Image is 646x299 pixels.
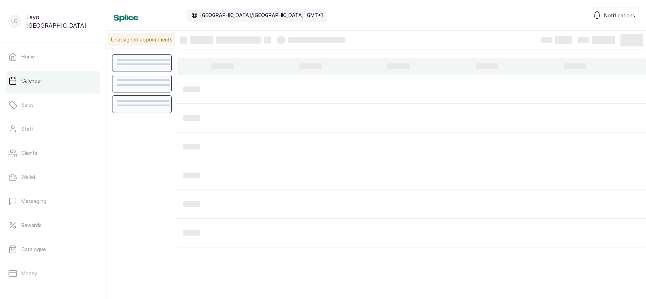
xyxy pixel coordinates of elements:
p: Clients [21,149,37,157]
p: Rewards [21,222,42,229]
p: Catalogue [21,246,46,253]
a: Catalogue [6,239,100,259]
a: Clients [6,143,100,163]
button: Notifications [589,7,639,23]
a: Calendar [6,71,100,91]
a: Rewards [6,215,100,235]
p: Home [21,53,35,60]
p: Messaging [21,198,46,205]
a: Sales [6,95,100,115]
p: LO [11,18,18,25]
p: Sales [21,101,34,108]
a: Money [6,264,100,283]
p: Staff [21,125,34,132]
p: Unassigned appointments [108,33,175,46]
p: Layo [GEOGRAPHIC_DATA] [26,13,98,30]
a: Staff [6,119,100,139]
p: Wallet [21,174,36,181]
a: Home [6,47,100,67]
a: Wallet [6,167,100,187]
p: GMT+1 [307,12,323,19]
p: Money [21,270,37,277]
p: [GEOGRAPHIC_DATA]/[GEOGRAPHIC_DATA] [200,12,304,19]
span: Notifications [604,12,635,19]
a: Messaging [6,191,100,211]
p: Calendar [21,77,42,84]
